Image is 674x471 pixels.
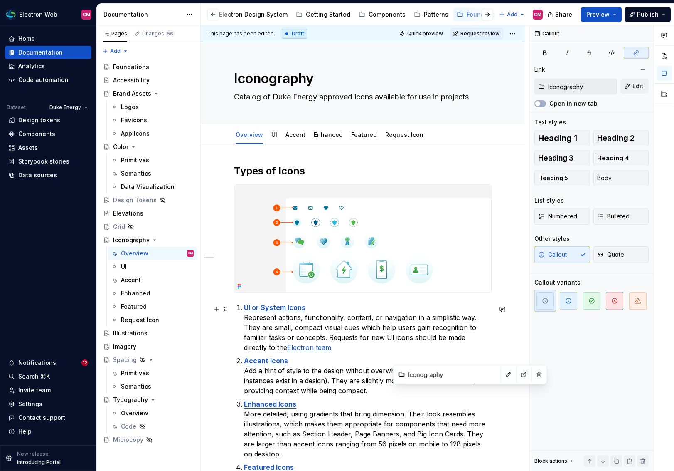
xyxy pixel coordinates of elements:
textarea: Catalog of Duke Energy approved icons available for use in projects [232,90,490,104]
div: Other styles [534,235,570,243]
div: Changes [142,30,175,37]
div: Elevations [113,209,143,218]
div: Request Icon [382,126,427,143]
div: Microcopy [113,436,143,444]
button: Add [100,45,131,57]
a: UI [271,131,277,138]
a: UI [108,260,197,273]
div: Imagery [113,342,136,351]
a: Enhanced Icons [244,400,296,408]
div: Accessibility [113,76,150,84]
a: Code automation [5,73,91,87]
a: Analytics [5,59,91,73]
a: Design Tokens [100,193,197,207]
p: Add a hint of style to the design without overwhelming it (unless too many instances exist in a d... [244,356,492,396]
a: Patterns [411,8,452,21]
button: Heading 5 [534,170,590,186]
div: Invite team [18,386,51,394]
button: Publish [625,7,671,22]
div: List styles [534,196,564,205]
span: Add [110,48,121,55]
div: Draft [282,29,307,39]
div: Accent [121,276,141,284]
div: Code automation [18,76,69,84]
a: Foundations [100,60,197,74]
span: Duke Energy [49,104,81,111]
a: Code [108,420,197,433]
a: Iconography [100,233,197,247]
div: Overview [121,409,148,417]
p: New release! [17,451,50,457]
div: Code [121,422,136,431]
div: Contact support [18,414,65,422]
button: Preview [581,7,622,22]
label: Open in new tab [549,99,598,108]
div: Documentation [18,48,63,57]
div: Semantics [121,169,151,178]
a: Microcopy [100,433,197,446]
div: CM [534,11,541,18]
a: Assets [5,141,91,154]
a: Documentation [5,46,91,59]
div: CM [188,249,193,258]
div: Primitives [121,369,149,377]
div: Color [113,143,128,151]
a: Favicons [108,114,197,127]
a: Imagery [100,340,197,353]
textarea: Iconography [232,69,490,89]
button: Request review [450,28,503,40]
button: Heading 3 [534,150,590,166]
div: Electron Web [19,10,57,19]
a: Semantics [108,167,197,180]
a: Request Icon [108,313,197,327]
a: Overview [108,407,197,420]
div: Request Icon [121,316,159,324]
a: Primitives [108,367,197,380]
div: Text styles [534,118,566,126]
a: Elevations [100,207,197,220]
div: Documentation [103,10,182,19]
a: Accent [108,273,197,287]
div: Logos [121,103,139,111]
a: Color [100,140,197,154]
p: Introducing Portal [17,459,61,466]
a: Components [5,127,91,141]
button: Heading 4 [593,150,649,166]
div: Illustrations [113,329,148,337]
div: Electron Design System [219,10,288,19]
div: Design tokens [18,116,60,124]
a: Getting Started [293,8,354,21]
button: Quick preview [397,28,447,40]
button: Notifications12 [5,356,91,369]
span: Heading 1 [538,134,577,142]
button: Search ⌘K [5,370,91,383]
span: Publish [637,10,659,19]
span: Bulleted [597,212,630,221]
div: UI [268,126,280,143]
span: Share [555,10,572,19]
div: Page tree [206,6,495,23]
button: Duke Energy [46,102,91,113]
div: Data sources [18,171,57,179]
div: CM [83,11,90,18]
a: App Icons [108,127,197,140]
a: Electron team [287,343,331,352]
div: Assets [18,144,38,152]
button: Help [5,425,91,438]
div: Foundations [113,63,149,71]
div: Callout variants [534,278,581,287]
span: Heading 3 [538,154,573,162]
a: UI or System Icons [244,303,305,312]
a: Overview [236,131,263,138]
div: Data Visualization [121,183,175,191]
a: Accent [285,131,305,138]
a: Logos [108,100,197,114]
div: Storybook stories [18,157,69,166]
a: Request Icon [385,131,423,138]
span: Heading 2 [597,134,635,142]
button: Contact support [5,411,91,424]
a: Accessibility [100,74,197,87]
a: Featured [108,300,197,313]
a: Featured [351,131,377,138]
a: Typography [100,393,197,407]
